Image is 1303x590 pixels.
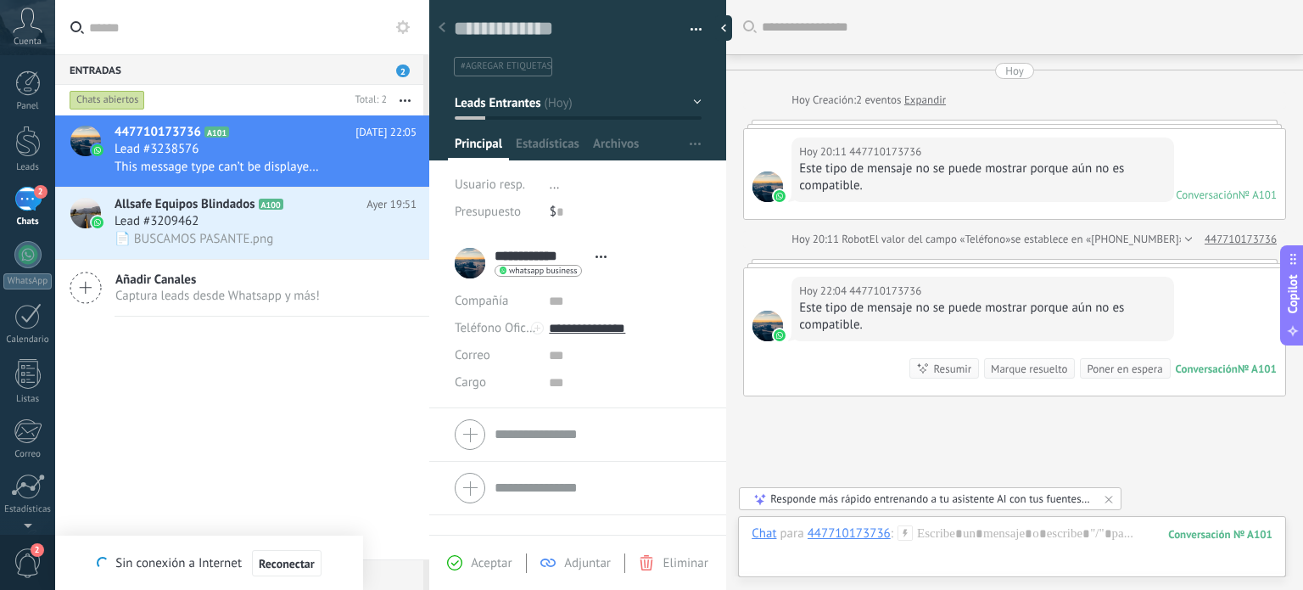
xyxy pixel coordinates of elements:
span: Correo [455,347,490,363]
span: Adjuntar [564,555,611,571]
div: Sin conexión a Internet [97,549,321,577]
span: Presupuesto [455,204,521,220]
span: Lead #3209462 [115,213,199,230]
div: Panel [3,101,53,112]
div: Hoy 20:11 [799,143,849,160]
a: 447710173736 [1205,231,1277,248]
div: Cargo [455,369,536,396]
span: 447710173736 [849,283,921,300]
span: Eliminar [663,555,707,571]
a: avatariconAllsafe Equipos BlindadosA100Ayer 19:51Lead #3209462📄 BUSCAMOS PASANTE.png [55,188,429,259]
span: Principal [455,136,502,160]
div: Leads [3,162,53,173]
span: Lead #3238576 [115,141,199,158]
span: Allsafe Equipos Blindados [115,196,255,213]
div: Calendario [3,334,53,346]
div: Chats abiertos [70,90,145,110]
div: Usuario resp. [455,171,537,199]
div: Conversación [1176,188,1239,202]
div: $ [550,199,702,226]
img: icon [92,216,103,228]
div: Hoy 22:04 [799,283,849,300]
button: Correo [455,342,490,369]
div: Hoy [791,92,813,109]
span: This message type can’t be displayed because it’s not supported yet. [115,159,323,175]
div: Responde más rápido entrenando a tu asistente AI con tus fuentes de datos [770,492,1092,506]
span: 447710173736 [752,171,783,202]
div: Estadísticas [3,504,53,515]
span: 2 [396,65,410,77]
span: A101 [204,126,229,138]
div: Compañía [455,288,536,315]
span: 2 eventos [856,92,901,109]
div: Marque resuelto [991,361,1067,377]
div: № A101 [1238,362,1277,376]
button: Teléfono Oficina [455,315,536,342]
div: Presupuesto [455,199,537,226]
div: 447710173736 [808,525,891,541]
div: Total: 2 [349,92,387,109]
span: Archivos [593,136,639,160]
span: ... [550,177,560,193]
span: 447710173736 [849,143,921,160]
span: Estadísticas [516,136,579,160]
span: #agregar etiquetas [461,60,551,72]
img: icon [92,144,103,156]
div: 101 [1168,527,1272,542]
span: El valor del campo «Teléfono» [870,231,1011,248]
button: Más [387,85,423,115]
div: Hoy [1005,63,1024,79]
span: 📄 BUSCAMOS PASANTE.png [115,231,273,247]
span: A100 [259,199,283,210]
span: para [780,525,804,542]
div: Resumir [933,361,971,377]
div: Chats [3,216,53,228]
span: Cuenta [14,37,42,48]
div: Listas [3,394,53,405]
span: 2 [34,185,48,199]
span: Captura leads desde Whatsapp y más! [115,288,320,304]
span: se establece en «[PHONE_NUMBER]» [1010,231,1184,248]
span: : [891,525,893,542]
span: Teléfono Oficina [455,320,543,336]
div: Conversación [1176,362,1238,376]
span: Ayer 19:51 [366,196,417,213]
div: WhatsApp [3,273,52,289]
div: Correo [3,449,53,460]
button: Reconectar [252,550,322,577]
div: Hoy 20:11 [791,231,842,248]
span: whatsapp business [509,267,577,275]
span: Reconectar [259,558,315,570]
span: Añadir Canales [115,272,320,288]
span: [DATE] 22:05 [355,124,417,141]
div: Ocultar [715,15,732,41]
div: Este tipo de mensaje no se puede mostrar porque aún no es compatible. [799,160,1166,194]
span: 447710173736 [115,124,201,141]
div: Creación: [791,92,946,109]
span: Robot [842,232,869,246]
span: Copilot [1284,274,1301,313]
div: Este tipo de mensaje no se puede mostrar porque aún no es compatible. [799,300,1166,334]
span: 447710173736 [752,311,783,341]
div: № A101 [1239,188,1277,202]
img: waba.svg [774,190,786,202]
span: Aceptar [471,555,512,571]
div: Entradas [55,54,423,85]
span: 2 [31,543,44,557]
a: avataricon447710173736A101[DATE] 22:05Lead #3238576This message type can’t be displayed because i... [55,115,429,187]
span: Cargo [455,376,486,389]
span: Usuario resp. [455,177,525,193]
img: waba.svg [774,329,786,341]
a: Expandir [904,92,946,109]
div: Poner en espera [1087,361,1162,377]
